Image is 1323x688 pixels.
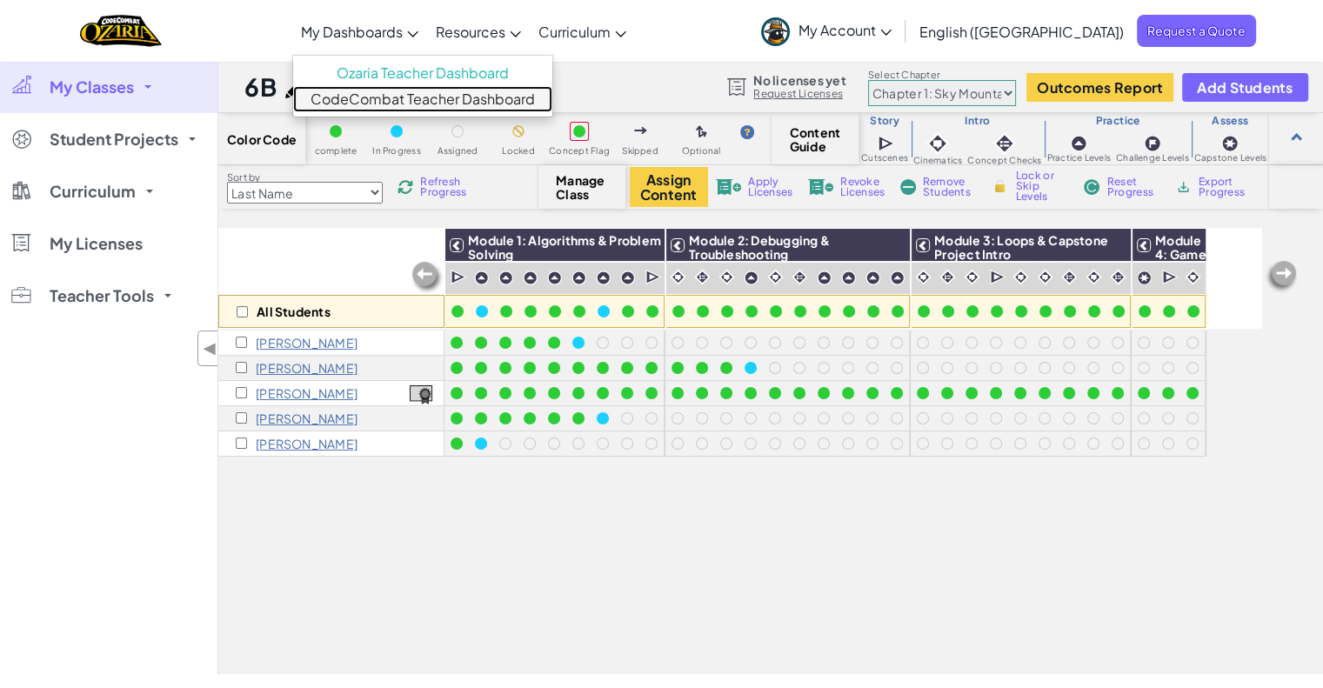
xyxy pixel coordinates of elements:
span: No licenses yet [753,73,845,87]
img: IconLock.svg [991,178,1009,194]
p: Pierce Krassenstein [256,411,357,425]
span: Module 3: Loops & Capstone Project Intro [934,232,1108,262]
a: View Course Completion Certificate [410,383,432,403]
p: William Watson [256,437,357,451]
img: IconCinematic.svg [1086,269,1102,285]
img: IconPracticeLevel.svg [571,271,586,285]
h3: Assess [1192,114,1269,128]
span: Cutscenes [861,153,908,163]
img: IconCinematic.svg [1037,269,1053,285]
img: IconCutscene.svg [645,269,662,286]
img: IconCinematic.svg [1012,269,1029,285]
img: IconPracticeLevel.svg [523,271,538,285]
p: Asher Gonsenhauser [256,386,357,400]
h3: Story [859,114,911,128]
span: In Progress [372,146,421,156]
a: Ozaria by CodeCombat logo [80,13,161,49]
img: avatar [761,17,790,46]
p: Lily Condori [256,336,357,350]
span: Module 4: Game Design & Capstone Project [1155,232,1215,304]
img: IconCutscene.svg [990,269,1006,286]
img: IconInteractive.svg [1061,269,1078,285]
img: IconChallengeLevel.svg [1144,135,1161,152]
img: IconHint.svg [740,125,754,139]
img: IconRemoveStudents.svg [900,179,916,195]
label: Select Chapter [868,68,1016,82]
span: Export Progress [1199,177,1252,197]
img: IconPracticeLevel.svg [498,271,513,285]
img: IconLicenseRevoke.svg [808,179,834,195]
h1: 6B [244,70,277,104]
span: Curriculum [50,184,136,199]
img: Home [80,13,161,49]
span: Module 1: Algorithms & Problem Solving [468,232,661,262]
img: IconInteractive.svg [992,131,1017,156]
span: complete [315,146,357,156]
span: Challenge Levels [1116,153,1189,163]
span: Capstone Levels [1194,153,1266,163]
img: IconInteractive.svg [939,269,956,285]
img: IconInteractive.svg [694,269,711,285]
p: Henri Derdack [256,361,357,375]
a: Curriculum [530,8,635,55]
a: Request a Quote [1137,15,1256,47]
a: CodeCombat Teacher Dashboard [293,86,552,112]
span: Content Guide [790,125,841,153]
img: IconPracticeLevel.svg [744,271,758,285]
img: certificate-icon.png [410,385,432,404]
img: IconCinematic.svg [670,269,686,285]
img: IconSkippedLevel.svg [634,127,647,134]
img: Arrow_Left_Inactive.png [1264,259,1299,294]
img: IconCutscene.svg [878,134,896,153]
img: IconPracticeLevel.svg [474,271,489,285]
img: IconOptionalLevel.svg [696,125,707,139]
img: IconArchive.svg [1175,179,1192,195]
img: IconReset.svg [1083,179,1100,195]
button: Outcomes Report [1026,73,1173,102]
img: IconCinematic.svg [925,131,950,156]
h3: Intro [911,114,1044,128]
img: IconPracticeLevel.svg [865,271,880,285]
img: IconInteractive.svg [792,269,808,285]
img: IconPracticeLevel.svg [547,271,562,285]
img: IconPracticeLevel.svg [620,271,635,285]
span: Locked [502,146,534,156]
img: IconCapstoneLevel.svg [1137,271,1152,285]
a: English ([GEOGRAPHIC_DATA]) [911,8,1133,55]
span: My Dashboards [301,23,403,41]
img: IconPracticeLevel.svg [890,271,905,285]
span: Add Students [1197,80,1293,95]
img: IconPracticeLevel.svg [1070,135,1087,152]
img: IconCinematic.svg [767,269,784,285]
span: Lock or Skip Levels [1016,170,1067,202]
p: All Students [257,304,331,318]
h3: Practice [1045,114,1192,128]
span: Remove Students [923,177,975,197]
span: English ([GEOGRAPHIC_DATA]) [919,23,1124,41]
span: Concept Checks [967,156,1041,165]
span: Cinematics [913,156,962,165]
img: IconCinematic.svg [964,269,980,285]
a: My Account [752,3,900,58]
span: ◀ [203,336,217,361]
span: Student Projects [50,131,178,147]
img: IconLicenseApply.svg [716,179,742,195]
label: Sort by [227,170,383,184]
span: My Classes [50,79,134,95]
button: Assign Content [630,167,708,207]
span: Refresh Progress [420,177,474,197]
span: Color Code [227,132,297,146]
img: IconPracticeLevel.svg [817,271,832,285]
span: My Account [798,21,892,39]
img: IconCinematic.svg [915,269,932,285]
span: Apply Licenses [748,177,792,197]
span: Optional [682,146,721,156]
img: IconCinematic.svg [1185,269,1201,285]
img: IconPracticeLevel.svg [841,271,856,285]
button: Add Students [1182,73,1307,102]
span: My Licenses [50,236,143,251]
span: Curriculum [538,23,611,41]
img: IconCutscene.svg [451,269,467,286]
